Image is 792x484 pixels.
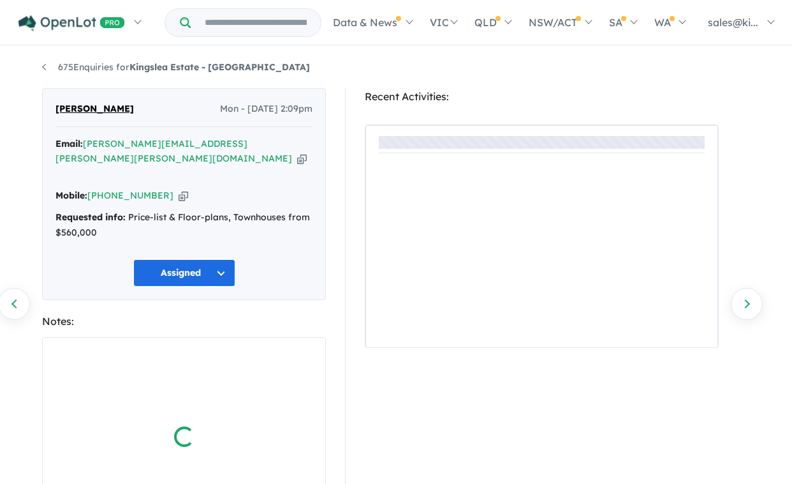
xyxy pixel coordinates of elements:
strong: Mobile: [55,190,87,201]
div: Recent Activities: [365,88,719,105]
strong: Requested info: [55,211,126,223]
a: 675Enquiries forKingslea Estate - [GEOGRAPHIC_DATA] [42,61,310,73]
strong: Email: [55,138,83,149]
div: Price-list & Floor-plans, Townhouses from $560,000 [55,210,312,241]
a: [PHONE_NUMBER] [87,190,173,201]
strong: Kingslea Estate - [GEOGRAPHIC_DATA] [129,61,310,73]
nav: breadcrumb [42,60,750,75]
a: [PERSON_NAME][EMAIL_ADDRESS][PERSON_NAME][PERSON_NAME][DOMAIN_NAME] [55,138,292,165]
button: Copy [179,189,188,202]
span: sales@ki... [708,16,758,29]
span: Mon - [DATE] 2:09pm [220,102,312,117]
span: [PERSON_NAME] [55,102,134,117]
img: Openlot PRO Logo White [18,15,125,31]
button: Assigned [133,259,235,287]
div: Notes: [42,313,326,330]
input: Try estate name, suburb, builder or developer [193,9,318,36]
button: Copy [297,152,307,165]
